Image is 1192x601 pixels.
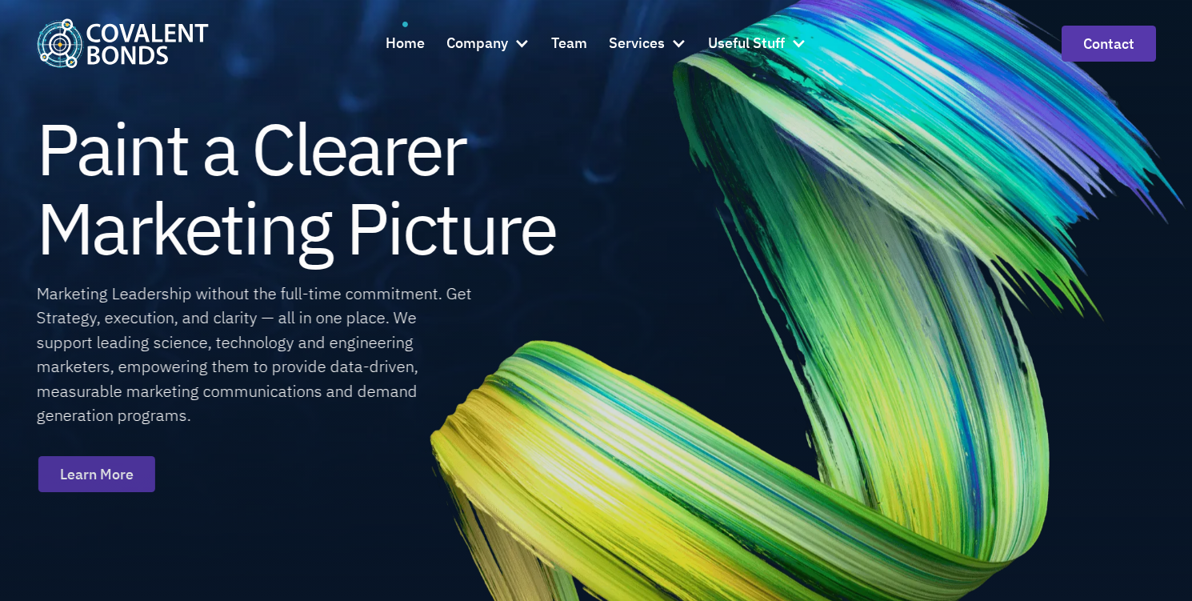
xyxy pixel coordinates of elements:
[551,32,587,55] div: Team
[446,22,530,65] div: Company
[708,32,785,55] div: Useful Stuff
[386,32,425,55] div: Home
[551,22,587,65] a: Team
[609,22,686,65] div: Services
[38,456,155,492] a: Learn More
[708,22,806,65] div: Useful Stuff
[446,32,508,55] div: Company
[386,22,425,65] a: Home
[36,109,556,267] h1: Paint a Clearer Marketing Picture
[609,32,665,55] div: Services
[36,18,209,67] img: Covalent Bonds White / Teal Logo
[37,282,474,427] div: Marketing Leadership without the full-time commitment. Get Strategy, execution, and clarity — all...
[1062,26,1156,62] a: contact
[36,18,209,67] a: home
